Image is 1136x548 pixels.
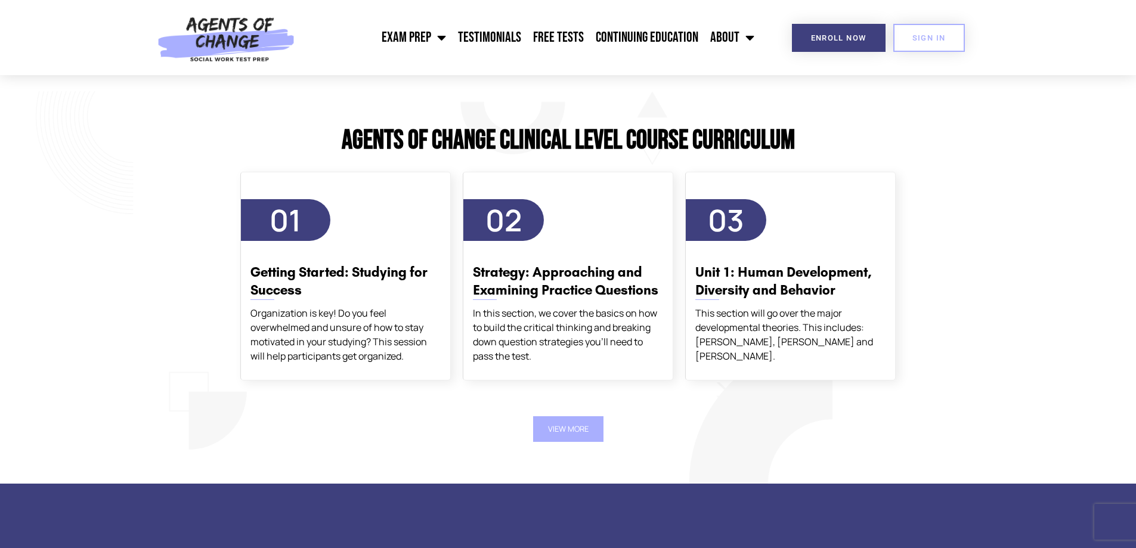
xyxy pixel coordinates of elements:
[708,200,744,240] span: 03
[452,23,527,52] a: Testimonials
[473,264,663,299] h3: Strategy: Approaching and Examining Practice Questions
[893,24,965,52] a: SIGN IN
[533,416,603,442] button: View More
[270,200,301,240] span: 01
[250,264,441,299] h3: Getting Started: Studying for Success
[485,200,522,240] span: 02
[704,23,760,52] a: About
[590,23,704,52] a: Continuing Education
[301,23,760,52] nav: Menu
[376,23,452,52] a: Exam Prep
[811,34,866,42] span: Enroll Now
[234,127,902,154] h2: Agents of Change Clinical Level Course Curriculum
[527,23,590,52] a: Free Tests
[792,24,886,52] a: Enroll Now
[473,306,663,363] div: In this section, we cover the basics on how to build the critical thinking and breaking down ques...
[250,306,441,363] div: Organization is key! Do you feel overwhelmed and unsure of how to stay motivated in your studying...
[695,306,886,363] div: This section will go over the major developmental theories. This includes: [PERSON_NAME], [PERSON...
[912,34,946,42] span: SIGN IN
[695,264,886,299] h3: Unit 1: Human Development, Diversity and Behavior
